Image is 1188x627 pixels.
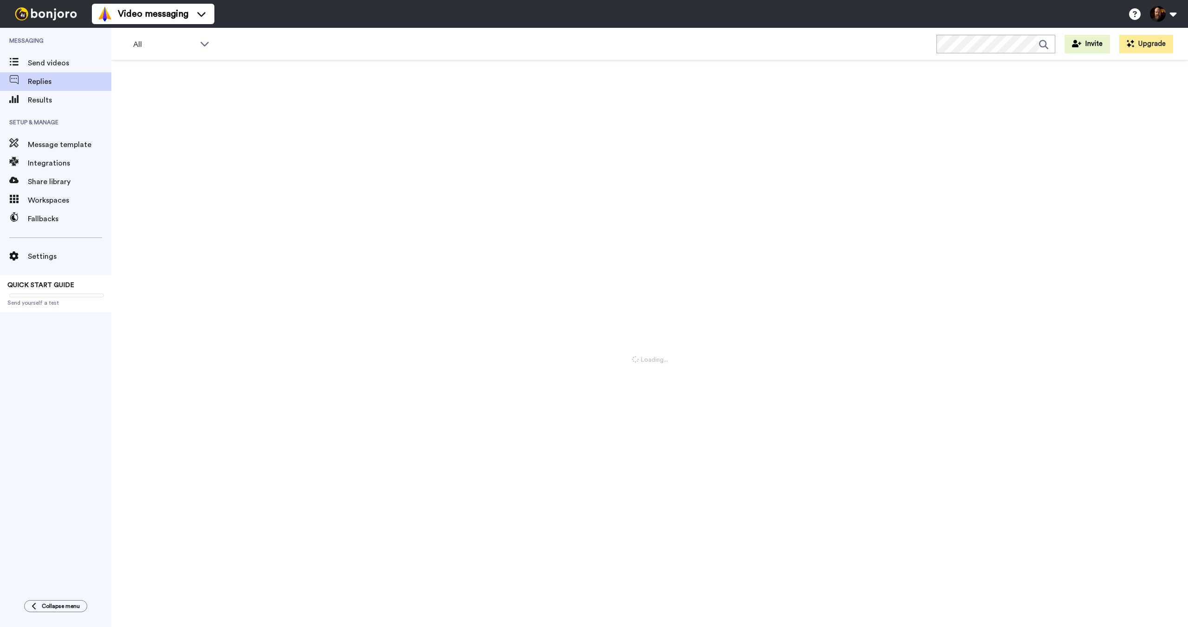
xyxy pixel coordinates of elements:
span: Send videos [28,58,111,69]
span: Share library [28,176,111,187]
span: QUICK START GUIDE [7,282,74,288]
span: Fallbacks [28,213,111,224]
span: Message template [28,139,111,150]
span: Replies [28,76,111,87]
span: Send yourself a test [7,299,104,307]
img: vm-color.svg [97,6,112,21]
img: bj-logo-header-white.svg [11,7,81,20]
span: Loading... [632,355,668,365]
button: Collapse menu [24,600,87,612]
span: Integrations [28,158,111,169]
span: Video messaging [118,7,188,20]
button: Upgrade [1119,35,1173,53]
span: All [133,39,195,50]
span: Settings [28,251,111,262]
span: Collapse menu [42,602,80,610]
span: Results [28,95,111,106]
span: Workspaces [28,195,111,206]
button: Invite [1065,35,1110,53]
